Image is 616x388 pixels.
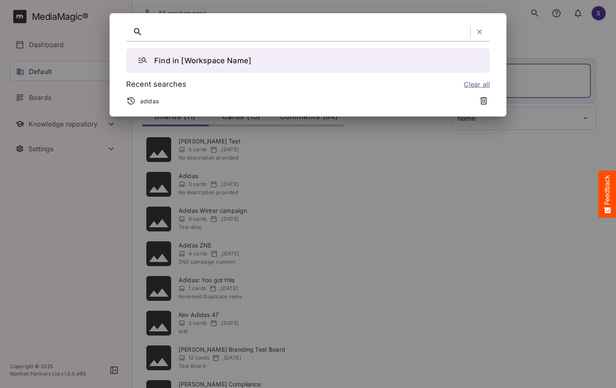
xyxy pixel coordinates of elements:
[464,79,490,89] a: Clear all
[154,55,251,66] p: Find in [ Workspace Name ]
[598,171,616,218] button: Feedback
[140,97,159,105] p: adidas
[126,48,490,73] button: Find in [Workspace Name]
[126,79,186,89] h5: Recent searches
